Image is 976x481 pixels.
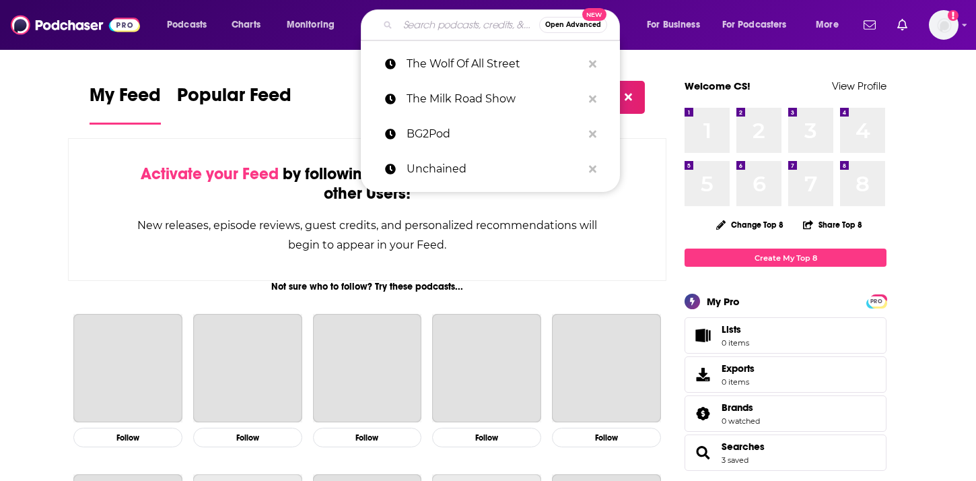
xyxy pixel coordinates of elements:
[407,82,582,117] p: The Milk Road Show
[722,323,749,335] span: Lists
[722,416,760,426] a: 0 watched
[637,14,717,36] button: open menu
[313,314,422,423] a: Planet Money
[545,22,601,28] span: Open Advanced
[722,362,755,375] span: Exports
[73,428,182,447] button: Follow
[722,402,753,414] span: Brands
[722,323,741,335] span: Lists
[73,314,182,423] a: The Joe Rogan Experience
[398,14,539,36] input: Search podcasts, credits, & more...
[177,84,291,115] span: Popular Feed
[647,15,700,34] span: For Business
[141,164,279,184] span: Activate your Feed
[136,216,598,255] div: New releases, episode reviews, guest credits, and personalized recommendations will begin to appe...
[722,338,749,348] span: 0 items
[689,326,716,345] span: Lists
[11,12,140,38] img: Podchaser - Follow, Share and Rate Podcasts
[707,295,740,308] div: My Pro
[539,17,607,33] button: Open AdvancedNew
[193,428,302,447] button: Follow
[685,79,751,92] a: Welcome CS!
[892,13,913,36] a: Show notifications dropdown
[361,117,620,152] a: BG2Pod
[158,14,224,36] button: open menu
[685,435,886,471] span: Searches
[713,14,806,36] button: open menu
[361,82,620,117] a: The Milk Road Show
[407,46,582,82] p: The Wolf Of All Street
[68,281,666,292] div: Not sure who to follow? Try these podcasts...
[407,117,582,152] p: BG2Pod
[193,314,302,423] a: This American Life
[685,317,886,354] a: Lists
[685,249,886,267] a: Create My Top 8
[374,9,633,40] div: Search podcasts, credits, & more...
[361,152,620,187] a: Unchained
[287,15,335,34] span: Monitoring
[722,455,748,465] a: 3 saved
[858,13,881,36] a: Show notifications dropdown
[816,15,839,34] span: More
[689,404,716,423] a: Brands
[552,314,661,423] a: My Favorite Murder with Karen Kilgariff and Georgia Hardstark
[868,296,884,306] a: PRO
[689,443,716,462] a: Searches
[722,377,755,387] span: 0 items
[685,395,886,432] span: Brands
[313,428,422,447] button: Follow
[432,428,541,447] button: Follow
[90,84,161,115] span: My Feed
[136,164,598,203] div: by following Podcasts, Creators, Lists, and other Users!
[277,14,352,36] button: open menu
[929,10,958,40] button: Show profile menu
[929,10,958,40] span: Logged in as collectedstrategies
[722,402,760,414] a: Brands
[582,8,606,21] span: New
[361,46,620,82] a: The Wolf Of All Street
[432,314,541,423] a: The Daily
[90,84,161,125] a: My Feed
[223,14,269,36] a: Charts
[722,15,787,34] span: For Podcasters
[407,152,582,187] p: Unchained
[708,216,792,233] button: Change Top 8
[167,15,207,34] span: Podcasts
[929,10,958,40] img: User Profile
[722,441,765,453] a: Searches
[552,428,661,447] button: Follow
[685,356,886,393] a: Exports
[806,14,856,36] button: open menu
[802,212,863,238] button: Share Top 8
[689,365,716,384] span: Exports
[832,79,886,92] a: View Profile
[177,84,291,125] a: Popular Feed
[232,15,260,34] span: Charts
[948,10,958,21] svg: Add a profile image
